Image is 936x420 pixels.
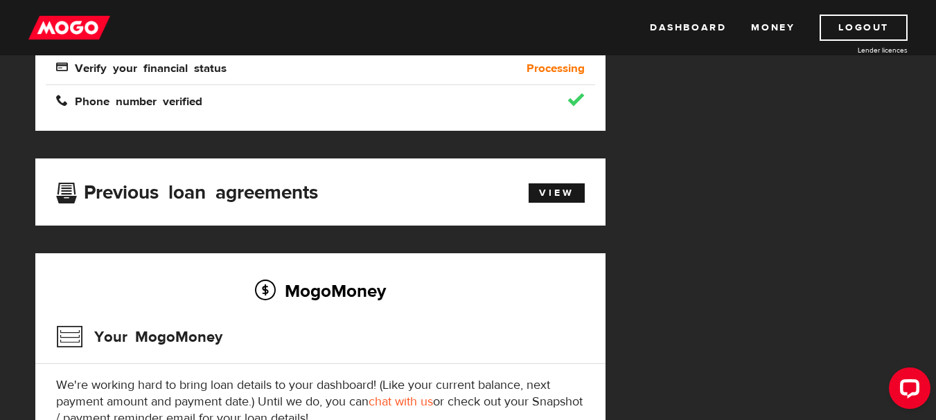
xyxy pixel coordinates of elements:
[751,15,795,41] a: Money
[529,183,585,203] a: View
[56,319,222,355] h3: Your MogoMoney
[56,94,202,106] span: Phone number verified
[369,394,433,410] a: chat with us
[56,61,227,73] span: Verify your financial status
[56,181,318,199] h3: Previous loan agreements
[527,60,585,77] b: Processing
[820,15,908,41] a: Logout
[804,45,908,55] a: Lender licences
[56,276,585,305] h2: MogoMoney
[28,15,110,41] img: mogo_logo-11ee424be714fa7cbb0f0f49df9e16ec.png
[650,15,726,41] a: Dashboard
[878,362,936,420] iframe: LiveChat chat widget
